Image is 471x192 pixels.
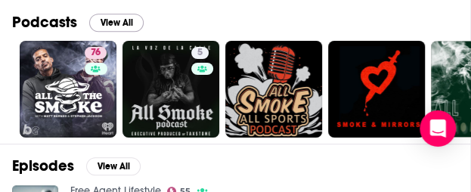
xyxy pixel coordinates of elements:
h2: Podcasts [12,13,77,32]
a: PodcastsView All [12,13,144,32]
h2: Episodes [12,156,74,175]
button: View All [86,157,141,175]
span: 76 [91,45,101,60]
span: 5 [197,45,203,60]
a: EpisodesView All [12,156,141,175]
button: View All [89,14,144,32]
div: Open Intercom Messenger [420,110,456,147]
a: 76 [85,47,107,59]
a: 76 [20,41,116,138]
a: 5 [191,47,209,59]
a: 5 [122,41,219,138]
